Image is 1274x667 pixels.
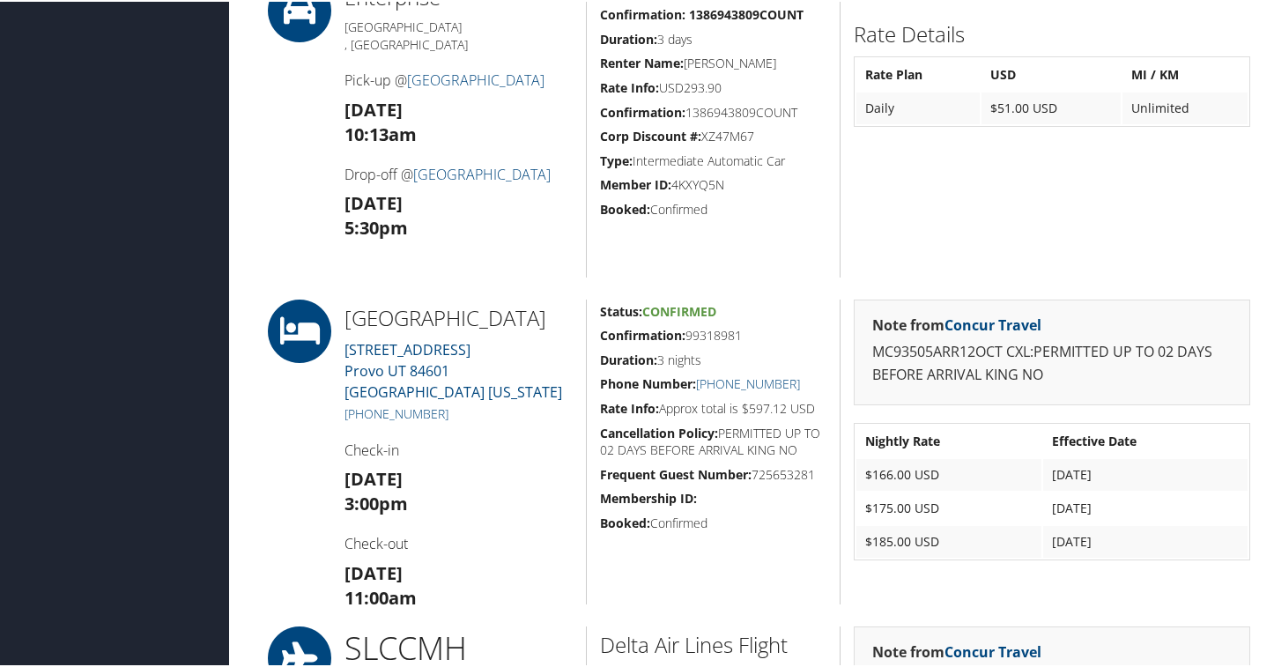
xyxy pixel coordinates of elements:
[856,91,980,122] td: Daily
[600,102,827,120] h5: 1386943809COUNT
[600,151,633,167] strong: Type:
[856,424,1041,456] th: Nightly Rate
[600,102,685,119] strong: Confirmation:
[413,163,551,182] a: [GEOGRAPHIC_DATA]
[1043,424,1248,456] th: Effective Date
[344,301,573,331] h2: [GEOGRAPHIC_DATA]
[600,513,827,530] h5: Confirmed
[600,126,701,143] strong: Corp Discount #:
[600,513,650,530] strong: Booked:
[600,126,827,144] h5: XZ47M67
[872,314,1041,333] strong: Note from
[600,423,718,440] strong: Cancellation Policy:
[642,301,716,318] span: Confirmed
[872,641,1041,660] strong: Note from
[600,325,685,342] strong: Confirmation:
[600,464,752,481] strong: Frequent Guest Number:
[344,490,408,514] strong: 3:00pm
[600,174,827,192] h5: 4KXYQ5N
[600,199,650,216] strong: Booked:
[600,325,827,343] h5: 99318981
[872,339,1232,384] p: MC93505ARR12OCT CXL:PERMITTED UP TO 02 DAYS BEFORE ARRIVAL KING NO
[600,151,827,168] h5: Intermediate Automatic Car
[600,78,659,94] strong: Rate Info:
[600,488,697,505] strong: Membership ID:
[600,464,827,482] h5: 725653281
[344,439,573,458] h4: Check-in
[600,301,642,318] strong: Status:
[1043,524,1248,556] td: [DATE]
[600,4,804,21] strong: Confirmation: 1386943809COUNT
[600,78,827,95] h5: USD293.90
[600,53,827,70] h5: [PERSON_NAME]
[344,96,403,120] strong: [DATE]
[600,423,827,457] h5: PERMITTED UP TO 02 DAYS BEFORE ARRIVAL KING NO
[344,214,408,238] strong: 5:30pm
[600,374,696,390] strong: Phone Number:
[600,29,827,47] h5: 3 days
[856,457,1041,489] td: $166.00 USD
[344,584,417,608] strong: 11:00am
[344,338,562,400] a: [STREET_ADDRESS]Provo UT 84601 [GEOGRAPHIC_DATA] [US_STATE]
[344,17,573,51] h5: [GEOGRAPHIC_DATA] , [GEOGRAPHIC_DATA]
[856,491,1041,522] td: $175.00 USD
[600,398,659,415] strong: Rate Info:
[854,18,1250,48] h2: Rate Details
[344,465,403,489] strong: [DATE]
[407,69,544,88] a: [GEOGRAPHIC_DATA]
[600,29,657,46] strong: Duration:
[344,121,417,145] strong: 10:13am
[344,189,403,213] strong: [DATE]
[600,199,827,217] h5: Confirmed
[600,350,827,367] h5: 3 nights
[856,524,1041,556] td: $185.00 USD
[600,350,657,367] strong: Duration:
[981,91,1121,122] td: $51.00 USD
[344,532,573,552] h4: Check-out
[1122,57,1248,89] th: MI / KM
[344,163,573,182] h4: Drop-off @
[344,404,448,420] a: [PHONE_NUMBER]
[600,398,827,416] h5: Approx total is $597.12 USD
[344,69,573,88] h4: Pick-up @
[696,374,800,390] a: [PHONE_NUMBER]
[600,53,684,70] strong: Renter Name:
[1043,491,1248,522] td: [DATE]
[344,560,403,583] strong: [DATE]
[600,174,671,191] strong: Member ID:
[1043,457,1248,489] td: [DATE]
[1122,91,1248,122] td: Unlimited
[944,641,1041,660] a: Concur Travel
[944,314,1041,333] a: Concur Travel
[856,57,980,89] th: Rate Plan
[981,57,1121,89] th: USD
